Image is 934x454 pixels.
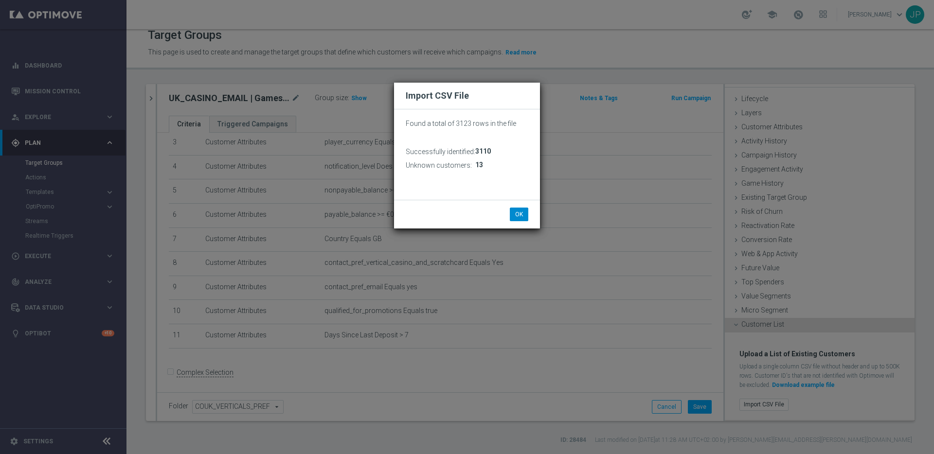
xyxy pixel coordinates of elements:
span: 3110 [475,147,491,156]
button: OK [510,208,528,221]
h2: Import CSV File [406,90,528,102]
h3: Successfully identified: [406,147,475,156]
h3: Unknown customers: [406,161,472,170]
p: Found a total of 3123 rows in the file [406,119,528,128]
span: 13 [475,161,483,169]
